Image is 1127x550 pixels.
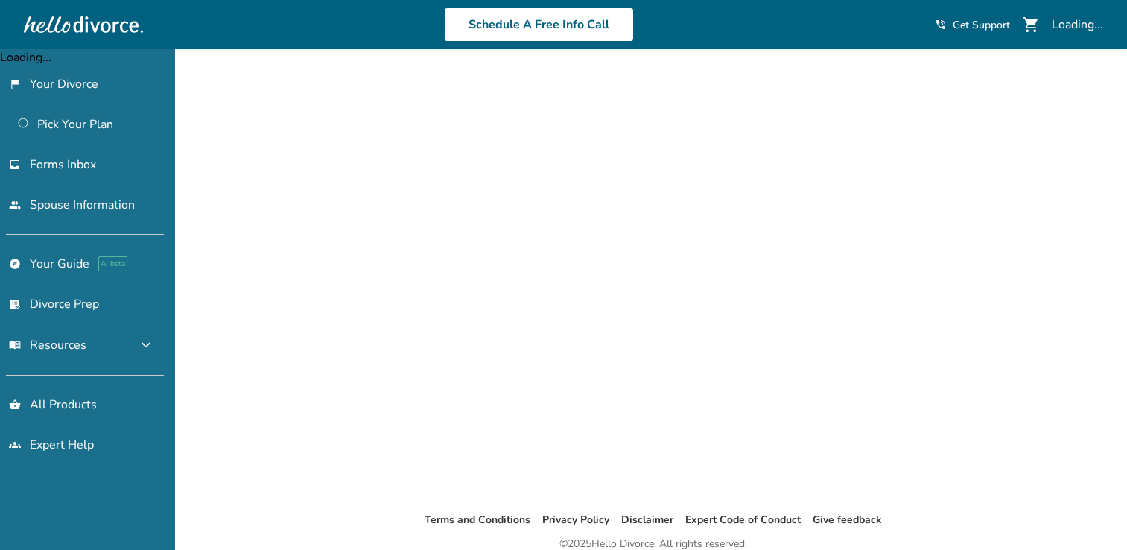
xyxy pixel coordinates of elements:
[953,18,1010,32] span: Get Support
[30,157,96,173] span: Forms Inbox
[9,199,21,211] span: people
[1022,16,1040,34] span: shopping_cart
[1052,16,1103,33] div: Loading...
[9,439,21,451] span: groups
[9,339,21,351] span: menu_book
[813,511,882,529] li: Give feedback
[9,337,86,353] span: Resources
[685,513,801,527] a: Expert Code of Conduct
[9,78,21,90] span: flag_2
[935,18,1010,32] a: phone_in_talkGet Support
[9,159,21,171] span: inbox
[98,256,127,271] span: AI beta
[621,511,673,529] li: Disclaimer
[9,258,21,270] span: explore
[425,513,530,527] a: Terms and Conditions
[9,298,21,310] span: list_alt_check
[9,399,21,411] span: shopping_basket
[444,7,634,42] a: Schedule A Free Info Call
[542,513,609,527] a: Privacy Policy
[935,19,947,31] span: phone_in_talk
[137,336,155,354] span: expand_more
